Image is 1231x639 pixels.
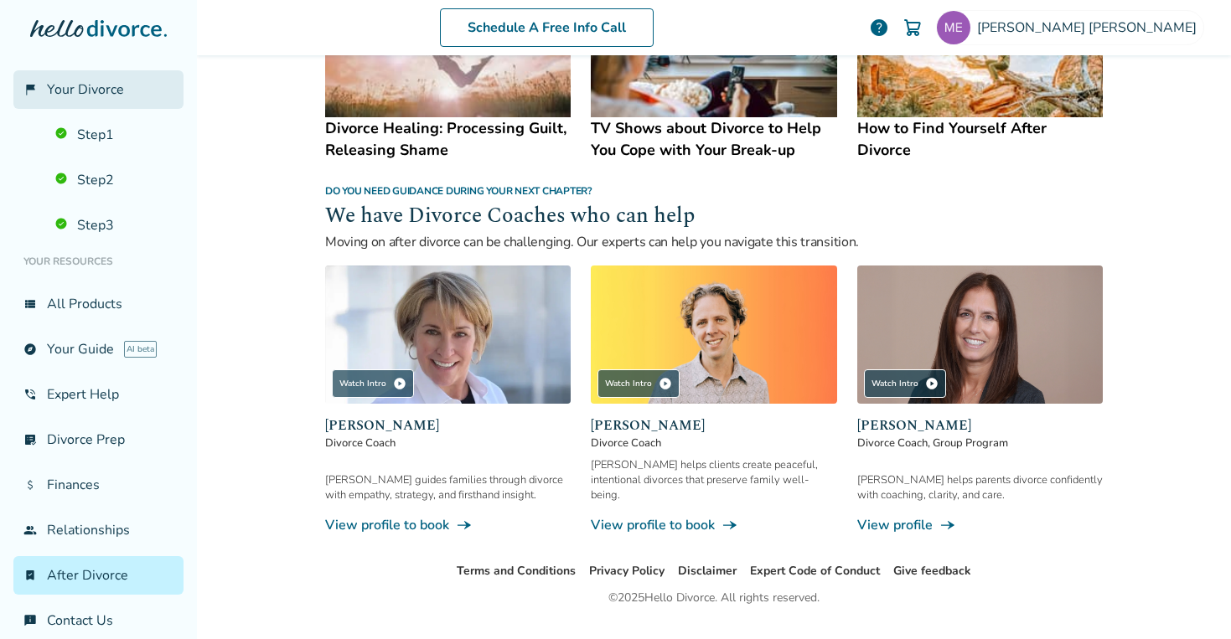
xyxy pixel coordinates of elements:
[393,377,406,390] span: play_circle
[45,161,184,199] a: Step2
[23,614,37,627] span: chat_info
[325,516,571,534] a: View profile to bookline_end_arrow_notch
[23,388,37,401] span: phone_in_talk
[857,265,1103,404] img: Jill Kaufman
[13,70,184,109] a: flag_2Your Divorce
[857,516,1103,534] a: View profileline_end_arrow_notch
[591,265,836,404] img: James Traub
[977,18,1203,37] span: [PERSON_NAME] [PERSON_NAME]
[23,343,37,356] span: explore
[325,265,571,404] img: Kim Goodman
[45,116,184,154] a: Step1
[325,472,571,502] div: [PERSON_NAME] guides families through divorce with empathy, strategy, and firsthand insight.
[23,297,37,311] span: view_list
[13,511,184,549] a: groupRelationships
[903,18,923,38] img: Cart
[925,377,939,390] span: play_circle
[591,516,836,534] a: View profile to bookline_end_arrow_notch
[857,435,1103,451] span: Divorce Coach, Group Program
[23,83,37,96] span: flag_2
[591,457,836,502] div: [PERSON_NAME] helps clients create peaceful, intentional divorces that preserve family well-being.
[722,517,738,533] span: line_end_arrow_notch
[13,285,184,323] a: view_listAll Products
[659,377,672,390] span: play_circle
[591,415,836,435] span: [PERSON_NAME]
[893,561,971,581] li: Give feedback
[332,369,414,398] div: Watch Intro
[325,201,1103,233] h2: We have Divorce Coaches who can help
[23,523,37,537] span: group
[325,117,571,161] h4: Divorce Healing: Processing Guilt, Releasing Shame
[13,420,184,459] a: list_alt_checkDivorce Prep
[124,341,157,358] span: AI beta
[13,466,184,504] a: attach_moneyFinances
[597,369,680,398] div: Watch Intro
[45,206,184,245] a: Step3
[750,563,880,579] a: Expert Code of Conduct
[591,117,836,161] h4: TV Shows about Divorce to Help You Cope with Your Break-up
[857,472,1103,502] div: [PERSON_NAME] helps parents divorce confidently with coaching, clarity, and care.
[678,561,737,581] li: Disclaimer
[857,117,1103,161] h4: How to Find Yourself After Divorce
[937,11,970,44] img: mrellis87@gmail.com
[857,415,1103,435] span: [PERSON_NAME]
[13,245,184,278] li: Your Resources
[47,80,124,99] span: Your Divorce
[325,184,592,198] span: Do you need guidance during your next chapter?
[23,478,37,492] span: attach_money
[23,433,37,446] span: list_alt_check
[325,232,1103,252] p: Moving on after divorce can be challenging. Our experts can help you navigate this transition.
[13,330,184,368] a: exploreYour GuideAI beta
[325,435,571,451] span: Divorce Coach
[589,563,665,579] a: Privacy Policy
[591,435,836,451] span: Divorce Coach
[1147,559,1231,639] iframe: Chat Widget
[13,556,184,595] a: bookmark_checkAfter Divorce
[457,563,576,579] a: Terms and Conditions
[456,517,473,533] span: line_end_arrow_notch
[325,415,571,435] span: [PERSON_NAME]
[869,18,889,38] a: help
[608,588,820,608] div: © 2025 Hello Divorce. All rights reserved.
[13,375,184,414] a: phone_in_talkExpert Help
[939,517,956,533] span: line_end_arrow_notch
[23,569,37,582] span: bookmark_check
[864,369,946,398] div: Watch Intro
[440,8,654,47] a: Schedule A Free Info Call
